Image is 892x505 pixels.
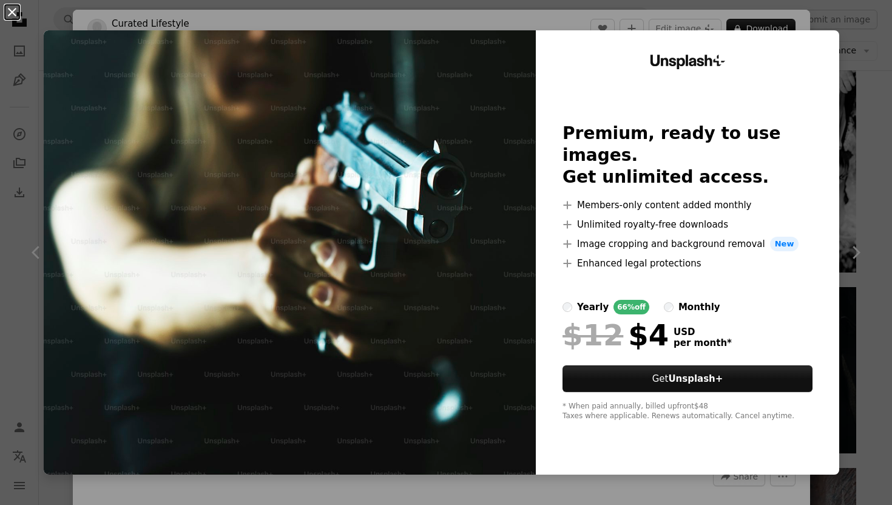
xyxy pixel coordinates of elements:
li: Image cropping and background removal [563,237,813,251]
span: per month * [674,337,732,348]
span: USD [674,327,732,337]
div: 66% off [613,300,649,314]
strong: Unsplash+ [668,373,723,384]
div: yearly [577,300,609,314]
div: $4 [563,319,669,351]
li: Unlimited royalty-free downloads [563,217,813,232]
li: Members-only content added monthly [563,198,813,212]
h2: Premium, ready to use images. Get unlimited access. [563,123,813,188]
input: monthly [664,302,674,312]
span: $12 [563,319,623,351]
button: GetUnsplash+ [563,365,813,392]
div: * When paid annually, billed upfront $48 Taxes where applicable. Renews automatically. Cancel any... [563,402,813,421]
li: Enhanced legal protections [563,256,813,271]
span: New [770,237,799,251]
div: monthly [678,300,720,314]
input: yearly66%off [563,302,572,312]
